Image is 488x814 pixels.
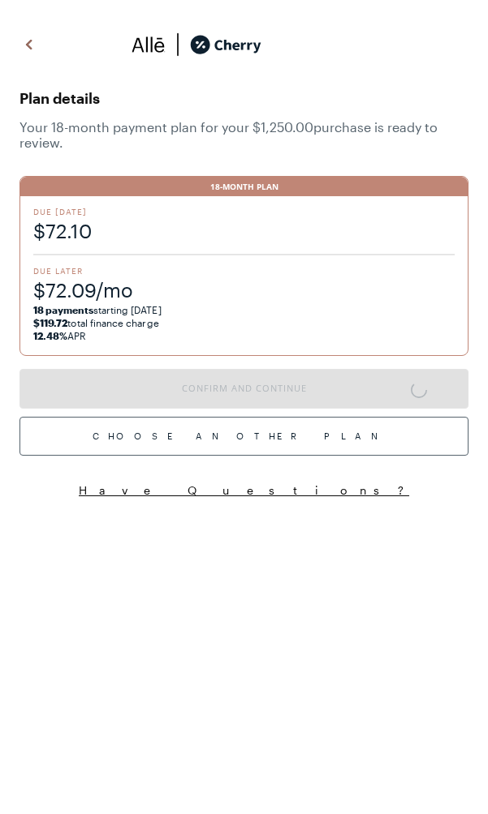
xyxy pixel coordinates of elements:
[20,177,468,196] div: 18-Month Plan
[33,317,67,328] strong: $119.72
[19,369,469,409] button: Confirm and Continue
[190,32,261,57] img: cherry_black_logo-DrOE_MJI.svg
[19,32,39,57] img: svg%3e
[19,482,469,499] button: Have Questions?
[33,265,455,276] span: Due Later
[33,330,67,341] strong: 12.48%
[19,85,469,111] span: Plan details
[19,119,469,150] span: Your 18 -month payment plan for your $1,250.00 purchase is ready to review.
[33,276,455,303] span: $72.09/mo
[19,417,469,456] div: Choose Another Plan
[33,206,455,217] span: Due [DATE]
[33,303,455,342] span: starting [DATE] total finance charge APR
[33,217,455,244] span: $72.10
[166,32,190,57] img: svg%3e
[33,304,93,315] strong: 18 payments
[132,32,166,57] img: svg%3e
